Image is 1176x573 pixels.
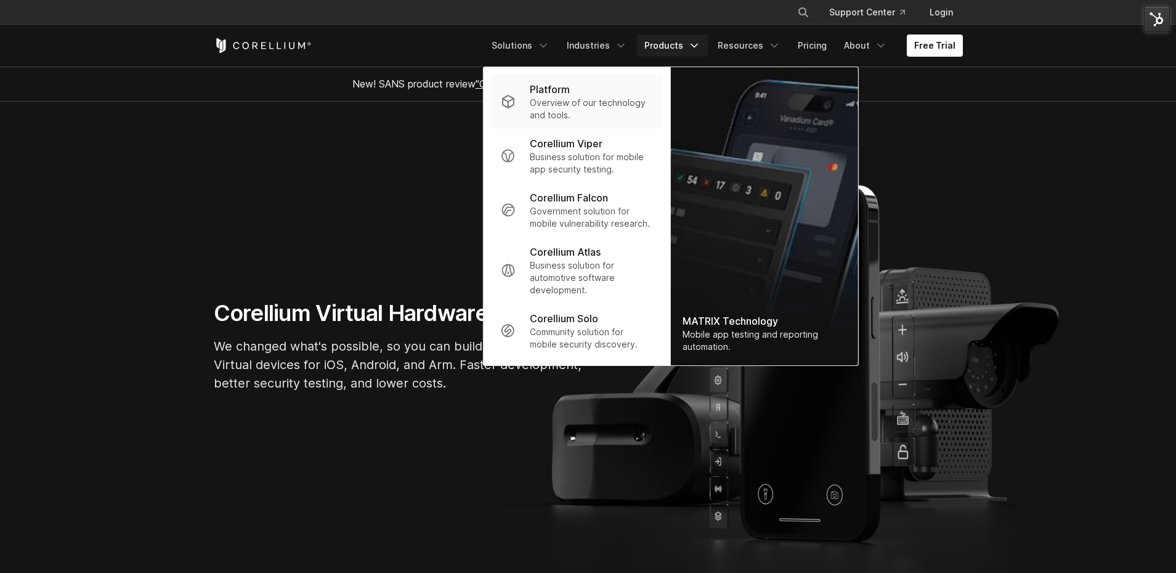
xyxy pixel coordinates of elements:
[907,35,963,57] a: Free Trial
[792,1,814,23] button: Search
[530,205,652,230] p: Government solution for mobile vulnerability research.
[530,311,598,326] p: Corellium Solo
[490,237,662,304] a: Corellium Atlas Business solution for automotive software development.
[790,35,834,57] a: Pricing
[920,1,963,23] a: Login
[214,38,312,53] a: Corellium Home
[819,1,915,23] a: Support Center
[637,35,708,57] a: Products
[683,328,845,353] div: Mobile app testing and reporting automation.
[484,35,557,57] a: Solutions
[1144,6,1170,32] img: HubSpot Tools Menu Toggle
[530,190,608,205] p: Corellium Falcon
[490,304,662,358] a: Corellium Solo Community solution for mobile security discovery.
[214,299,583,327] h1: Corellium Virtual Hardware
[490,75,662,129] a: Platform Overview of our technology and tools.
[530,97,652,121] p: Overview of our technology and tools.
[484,35,963,57] div: Navigation Menu
[837,35,894,57] a: About
[530,259,652,296] p: Business solution for automotive software development.
[683,314,845,328] div: MATRIX Technology
[214,337,583,392] p: We changed what's possible, so you can build what's next. Virtual devices for iOS, Android, and A...
[670,67,858,365] img: Matrix_WebNav_1x
[559,35,635,57] a: Industries
[476,78,760,90] a: "Collaborative Mobile App Security Development and Analysis"
[530,82,570,97] p: Platform
[530,151,652,176] p: Business solution for mobile app security testing.
[530,326,652,351] p: Community solution for mobile security discovery.
[530,245,601,259] p: Corellium Atlas
[352,78,824,90] span: New! SANS product review now available.
[670,67,858,365] a: MATRIX Technology Mobile app testing and reporting automation.
[710,35,788,57] a: Resources
[490,129,662,183] a: Corellium Viper Business solution for mobile app security testing.
[530,136,602,151] p: Corellium Viper
[490,183,662,237] a: Corellium Falcon Government solution for mobile vulnerability research.
[782,1,963,23] div: Navigation Menu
